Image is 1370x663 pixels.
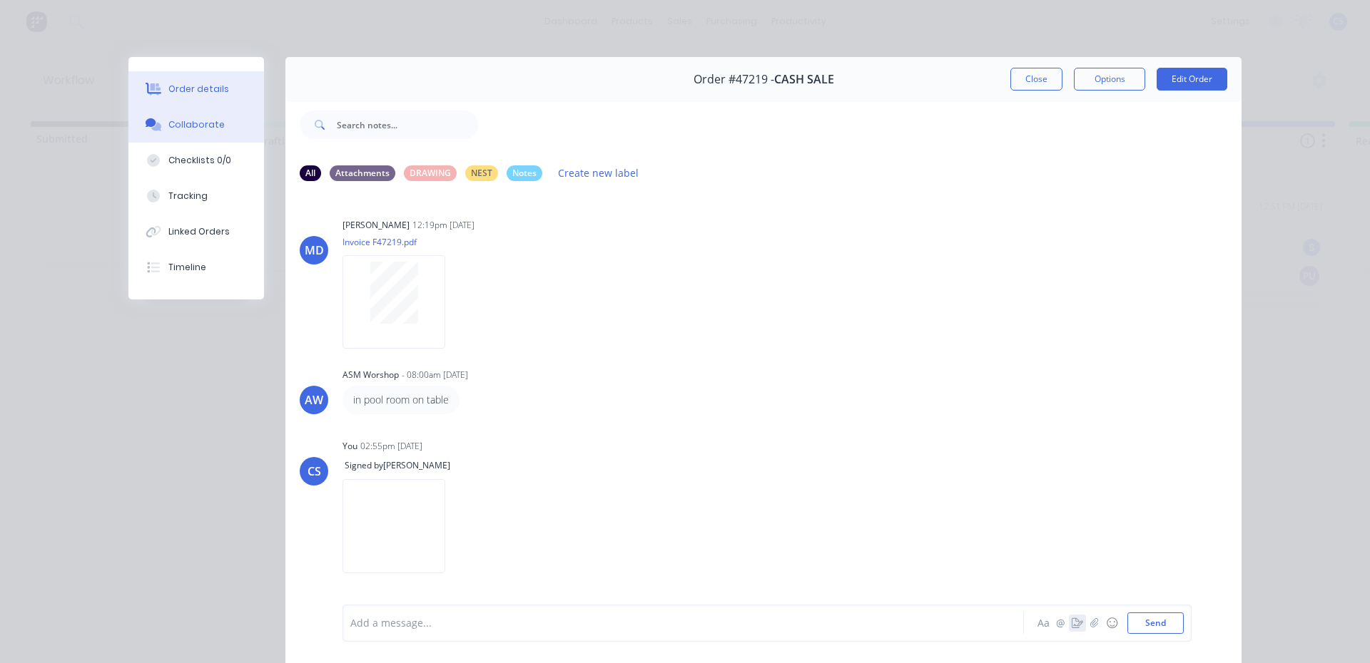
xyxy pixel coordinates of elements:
div: - 08:00am [DATE] [402,369,468,381]
div: 02:55pm [DATE] [360,440,422,453]
div: Notes [507,165,542,181]
div: ASM Worshop [342,369,399,381]
div: Collaborate [168,118,225,131]
span: Signed by [PERSON_NAME] [342,459,452,471]
div: All [300,165,321,181]
div: NEST [465,165,498,181]
button: @ [1052,615,1069,632]
button: Collaborate [128,107,264,143]
button: Edit Order [1157,68,1227,91]
button: Linked Orders [128,214,264,250]
div: 12:19pm [DATE] [412,219,475,232]
button: ☺ [1103,615,1120,632]
button: Send [1127,612,1184,634]
div: Checklists 0/0 [168,154,231,167]
div: Attachments [330,165,395,181]
p: Invoice F47219.pdf [342,236,460,248]
div: Timeline [168,261,206,274]
button: Timeline [128,250,264,285]
div: Order details [168,83,229,96]
button: Tracking [128,178,264,214]
div: You [342,440,357,453]
div: Linked Orders [168,225,230,238]
div: MD [305,242,324,259]
button: Aa [1035,615,1052,632]
button: Order details [128,71,264,107]
div: DRAWING [404,165,457,181]
span: Order #47219 - [694,73,774,86]
button: Close [1010,68,1062,91]
div: Tracking [168,190,208,202]
div: AW [305,391,323,408]
input: Search notes... [337,110,478,139]
div: CS [308,463,321,480]
p: in pool room on table [353,393,449,407]
button: Checklists 0/0 [128,143,264,178]
button: Options [1074,68,1145,91]
div: [PERSON_NAME] [342,219,410,232]
button: Create new label [551,163,646,183]
span: CASH SALE [774,73,834,86]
